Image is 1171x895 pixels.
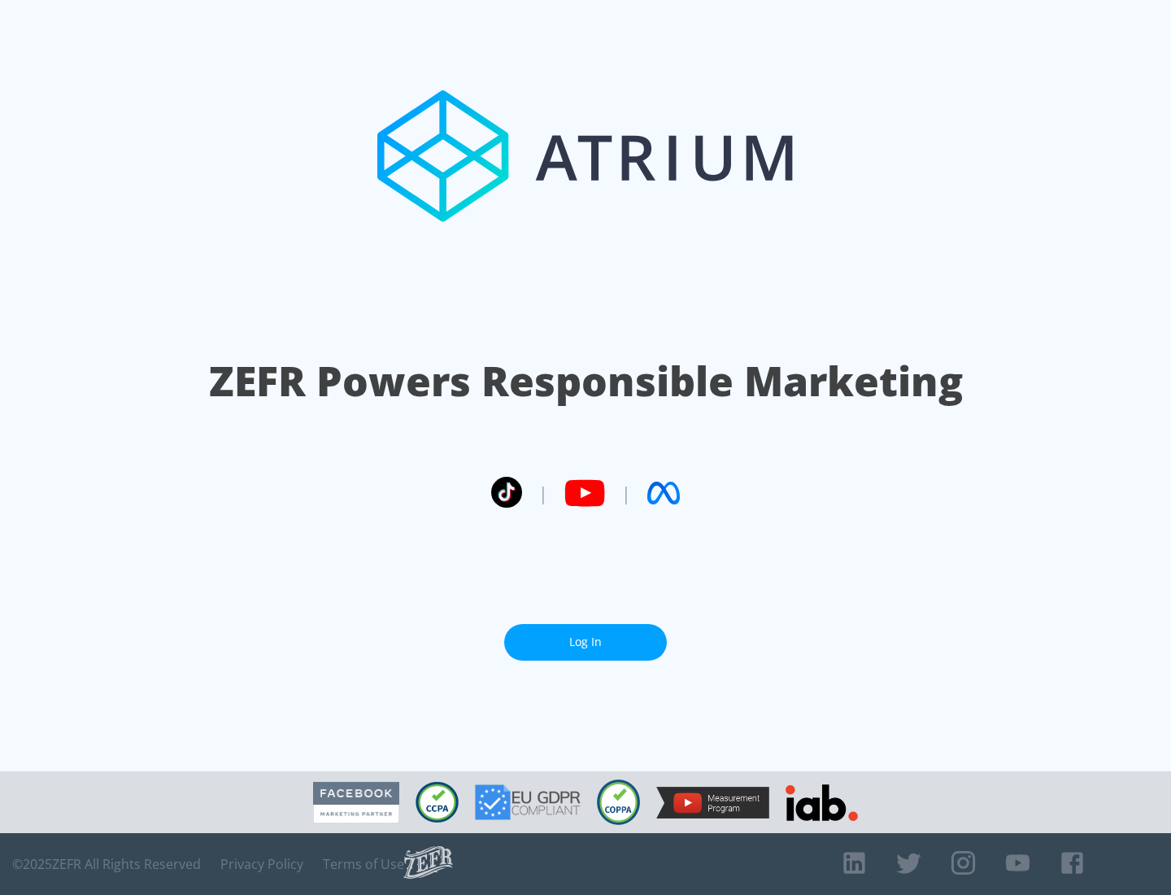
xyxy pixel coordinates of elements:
img: YouTube Measurement Program [656,787,769,819]
span: | [538,481,548,505]
img: COPPA Compliant [597,779,640,825]
img: IAB [786,784,858,821]
span: © 2025 ZEFR All Rights Reserved [12,856,201,872]
a: Log In [504,624,667,661]
span: | [621,481,631,505]
img: CCPA Compliant [416,782,459,823]
img: GDPR Compliant [475,784,581,820]
a: Terms of Use [323,856,404,872]
a: Privacy Policy [220,856,303,872]
img: Facebook Marketing Partner [313,782,399,823]
h1: ZEFR Powers Responsible Marketing [209,353,963,409]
